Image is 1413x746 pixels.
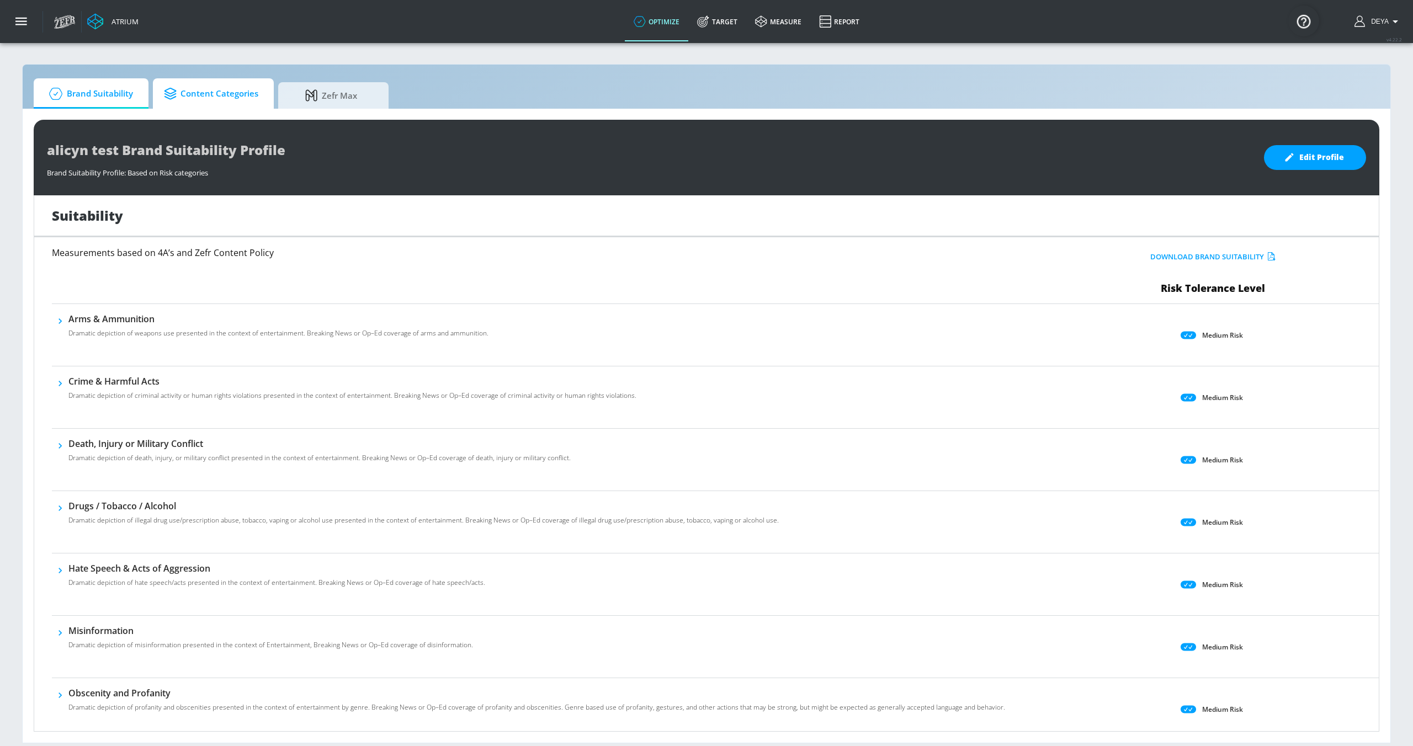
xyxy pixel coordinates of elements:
div: Obscenity and ProfanityDramatic depiction of profanity and obscenities presented in the context o... [68,687,1005,719]
div: Hate Speech & Acts of AggressionDramatic depiction of hate speech/acts presented in the context o... [68,562,485,594]
span: v 4.22.2 [1387,36,1402,42]
p: Dramatic depiction of criminal activity or human rights violations presented in the context of en... [68,391,636,401]
span: Edit Profile [1286,151,1344,164]
button: Download Brand Suitability [1148,248,1278,265]
a: optimize [625,2,688,41]
p: Medium Risk [1202,329,1243,341]
a: Atrium [87,13,139,30]
button: Edit Profile [1264,145,1366,170]
p: Medium Risk [1202,392,1243,403]
h6: Hate Speech & Acts of Aggression [68,562,485,574]
p: Dramatic depiction of death, injury, or military conflict presented in the context of entertainme... [68,453,571,463]
h6: Obscenity and Profanity [68,687,1005,699]
h6: Misinformation [68,625,473,637]
h6: Crime & Harmful Acts [68,375,636,387]
div: Drugs / Tobacco / AlcoholDramatic depiction of illegal drug use/prescription abuse, tobacco, vapi... [68,500,779,532]
p: Dramatic depiction of misinformation presented in the context of Entertainment, Breaking News or ... [68,640,473,650]
p: Dramatic depiction of illegal drug use/prescription abuse, tobacco, vaping or alcohol use present... [68,515,779,525]
h6: Measurements based on 4A’s and Zefr Content Policy [52,248,937,257]
h6: Death, Injury or Military Conflict [68,438,571,450]
div: Atrium [107,17,139,26]
button: Open Resource Center [1288,6,1319,36]
span: Zefr Max [289,82,373,109]
a: Target [688,2,746,41]
p: Dramatic depiction of weapons use presented in the context of entertainment. Breaking News or Op–... [68,328,488,338]
span: Content Categories [164,81,258,107]
p: Dramatic depiction of hate speech/acts presented in the context of entertainment. Breaking News o... [68,578,485,588]
span: login as: deya.mansell@zefr.com [1367,18,1389,25]
div: Brand Suitability Profile: Based on Risk categories [47,162,1253,178]
span: Risk Tolerance Level [1161,281,1265,295]
div: Death, Injury or Military ConflictDramatic depiction of death, injury, or military conflict prese... [68,438,571,470]
span: Brand Suitability [45,81,133,107]
a: measure [746,2,810,41]
div: Crime & Harmful ActsDramatic depiction of criminal activity or human rights violations presented ... [68,375,636,407]
div: Arms & AmmunitionDramatic depiction of weapons use presented in the context of entertainment. Bre... [68,313,488,345]
p: Medium Risk [1202,704,1243,715]
p: Medium Risk [1202,516,1243,528]
div: MisinformationDramatic depiction of misinformation presented in the context of Entertainment, Bre... [68,625,473,657]
p: Medium Risk [1202,454,1243,466]
h6: Arms & Ammunition [68,313,488,325]
p: Medium Risk [1202,579,1243,590]
h6: Drugs / Tobacco / Alcohol [68,500,779,512]
p: Dramatic depiction of profanity and obscenities presented in the context of entertainment by genr... [68,702,1005,712]
p: Medium Risk [1202,641,1243,653]
h1: Suitability [52,206,123,225]
button: Deya [1354,15,1402,28]
a: Report [810,2,868,41]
